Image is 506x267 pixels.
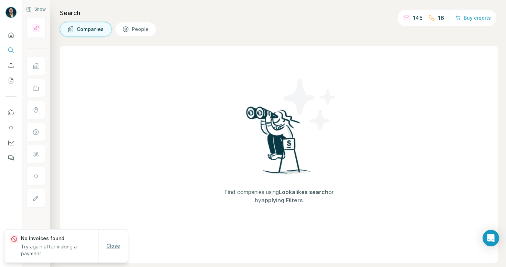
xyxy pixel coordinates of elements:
[77,26,104,33] span: Companies
[6,74,17,87] button: My lists
[132,26,149,33] span: People
[60,8,498,18] h4: Search
[102,240,125,252] button: Close
[21,4,51,14] button: Show
[6,152,17,164] button: Feedback
[279,189,328,195] span: Lookalikes search
[483,230,499,246] div: Open Intercom Messenger
[217,188,341,204] span: Find companies using or by
[6,121,17,134] button: Use Surfe API
[21,243,98,257] p: Try again after making a payment
[6,7,17,18] img: Avatar
[6,29,17,41] button: Quick start
[6,137,17,149] button: Dashboard
[455,13,491,23] button: Buy credits
[413,14,423,22] p: 145
[6,59,17,72] button: Enrich CSV
[6,44,17,56] button: Search
[261,197,303,204] span: applying Filters
[106,243,120,249] span: Close
[6,106,17,119] button: Use Surfe on LinkedIn
[243,105,315,181] img: Surfe Illustration - Woman searching with binoculars
[438,14,444,22] p: 16
[21,235,98,242] p: No invoices found
[279,74,341,136] img: Surfe Illustration - Stars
